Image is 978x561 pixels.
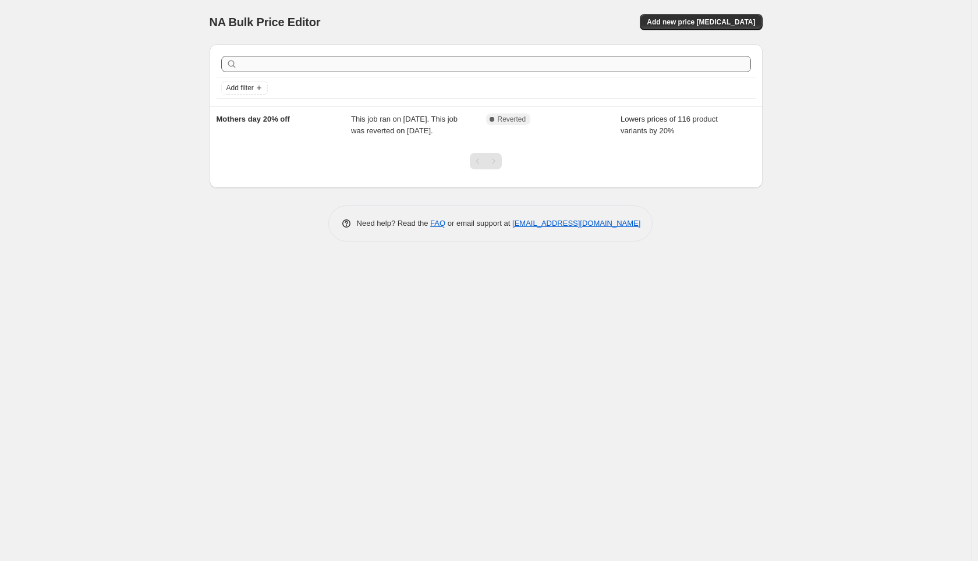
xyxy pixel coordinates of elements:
span: This job ran on [DATE]. This job was reverted on [DATE]. [351,115,458,135]
span: or email support at [445,219,512,228]
span: Need help? Read the [357,219,431,228]
span: Reverted [498,115,526,124]
span: Mothers day 20% off [217,115,290,123]
a: FAQ [430,219,445,228]
span: Lowers prices of 116 product variants by 20% [621,115,718,135]
span: NA Bulk Price Editor [210,16,321,29]
button: Add filter [221,81,268,95]
span: Add new price [MEDICAL_DATA] [647,17,755,27]
span: Add filter [226,83,254,93]
button: Add new price [MEDICAL_DATA] [640,14,762,30]
a: [EMAIL_ADDRESS][DOMAIN_NAME] [512,219,640,228]
nav: Pagination [470,153,502,169]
